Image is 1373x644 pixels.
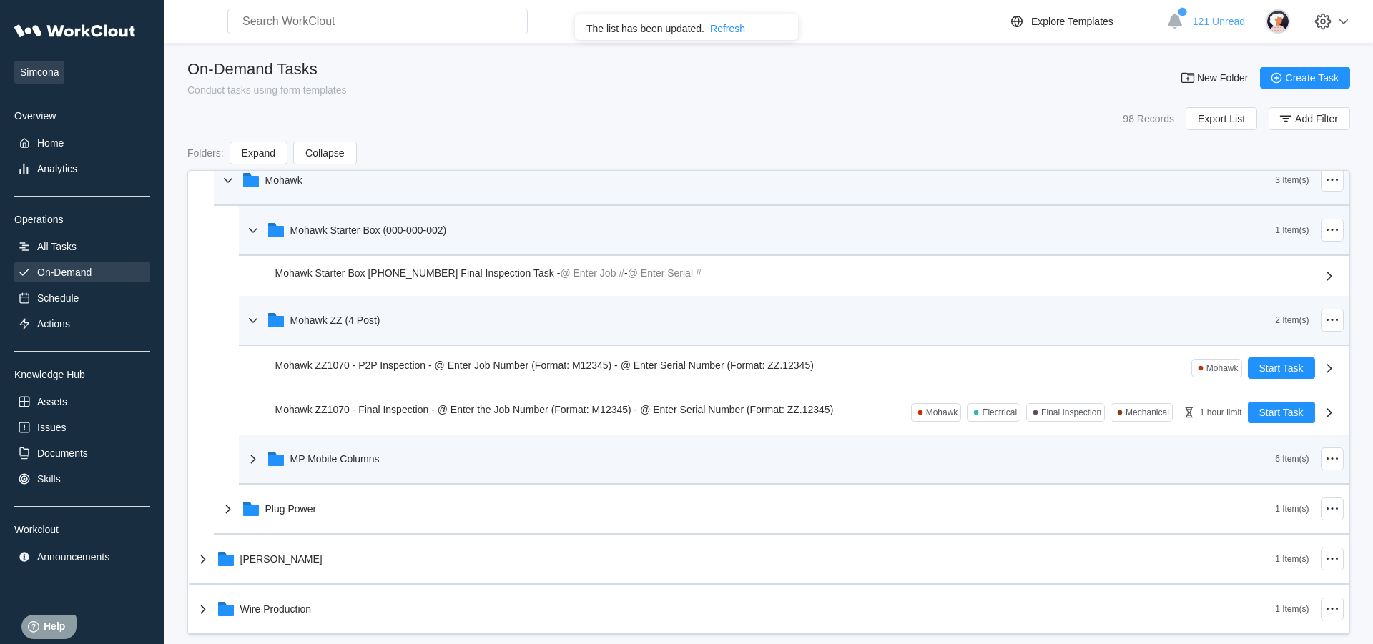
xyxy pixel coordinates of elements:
[290,224,447,236] div: Mohawk Starter Box (000-000-002)
[1193,16,1245,27] span: 121 Unread
[1248,357,1315,379] button: Start Task
[926,407,958,417] div: Mohawk
[1186,107,1257,130] button: Export List
[1286,73,1339,83] span: Create Task
[14,417,150,437] a: Issues
[1275,504,1309,514] div: 1 Item(s)
[265,174,302,186] div: Mohawk
[1126,407,1169,417] div: Mechanical
[275,267,561,279] span: Mohawk Starter Box [PHONE_NUMBER] Final Inspection Task -
[37,447,88,459] div: Documents
[14,524,150,535] div: Workclout
[1275,175,1309,185] div: 3 Item(s)
[37,551,109,563] div: Announcements
[1295,114,1338,124] span: Add Filter
[1275,225,1309,235] div: 1 Item(s)
[1259,363,1304,373] span: Start Task
[560,267,624,279] mark: @ Enter Job #
[14,369,150,380] div: Knowledge Hub
[305,148,344,158] span: Collapse
[14,214,150,225] div: Operations
[14,61,64,84] span: Simcona
[264,346,1349,390] a: Mohawk ZZ1070 - P2P Inspection - @ Enter Job Number (Format: M12345) - @ Enter Serial Number (For...
[1275,604,1309,614] div: 1 Item(s)
[293,142,356,164] button: Collapse
[265,503,317,515] div: Plug Power
[230,142,287,164] button: Expand
[240,553,323,565] div: [PERSON_NAME]
[37,292,79,304] div: Schedule
[14,237,150,257] a: All Tasks
[1008,13,1159,30] a: Explore Templates
[227,9,528,34] input: Search WorkClout
[37,163,77,174] div: Analytics
[1260,67,1350,89] button: Create Task
[1200,407,1242,417] div: 1 hour limit
[14,443,150,463] a: Documents
[14,262,150,282] a: On-Demand
[14,314,150,334] a: Actions
[1171,67,1260,89] button: New Folder
[1269,107,1350,130] button: Add Filter
[37,267,92,278] div: On-Demand
[1041,407,1101,417] div: Final Inspection
[1123,113,1174,124] div: 98 Records
[37,137,64,149] div: Home
[14,392,150,412] a: Assets
[624,267,628,279] span: -
[1248,402,1315,423] button: Start Task
[628,267,702,279] mark: @ Enter Serial #
[37,241,77,252] div: All Tasks
[1198,114,1245,124] span: Export List
[982,407,1017,417] div: Electrical
[37,318,70,330] div: Actions
[264,390,1349,435] a: Mohawk ZZ1070 - Final Inspection - @ Enter the Job Number (Format: M12345) - @ Enter Serial Numbe...
[37,473,61,485] div: Skills
[275,404,834,415] span: Mohawk ZZ1070 - Final Inspection - @ Enter the Job Number (Format: M12345) - @ Enter Serial Numbe...
[37,396,67,407] div: Assets
[240,603,312,615] div: Wire Production
[14,159,150,179] a: Analytics
[242,148,275,158] span: Expand
[1031,16,1113,27] div: Explore Templates
[187,84,347,96] div: Conduct tasks using form templates
[710,23,745,34] div: Refresh
[290,453,380,465] div: MP Mobile Columns
[14,288,150,308] a: Schedule
[1266,9,1290,34] img: user-4.png
[14,110,150,122] div: Overview
[1197,73,1249,83] span: New Folder
[784,20,792,31] button: close
[14,133,150,153] a: Home
[187,60,347,79] div: On-Demand Tasks
[14,469,150,489] a: Skills
[14,547,150,567] a: Announcements
[1275,454,1309,464] div: 6 Item(s)
[275,360,814,371] span: Mohawk ZZ1070 - P2P Inspection - @ Enter Job Number (Format: M12345) - @ Enter Serial Number (For...
[187,147,224,159] div: Folders :
[37,422,66,433] div: Issues
[1275,315,1309,325] div: 2 Item(s)
[1259,407,1304,417] span: Start Task
[1275,554,1309,564] div: 1 Item(s)
[586,23,704,34] div: The list has been updated.
[290,314,380,326] div: Mohawk ZZ (4 Post)
[1206,363,1239,373] div: Mohawk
